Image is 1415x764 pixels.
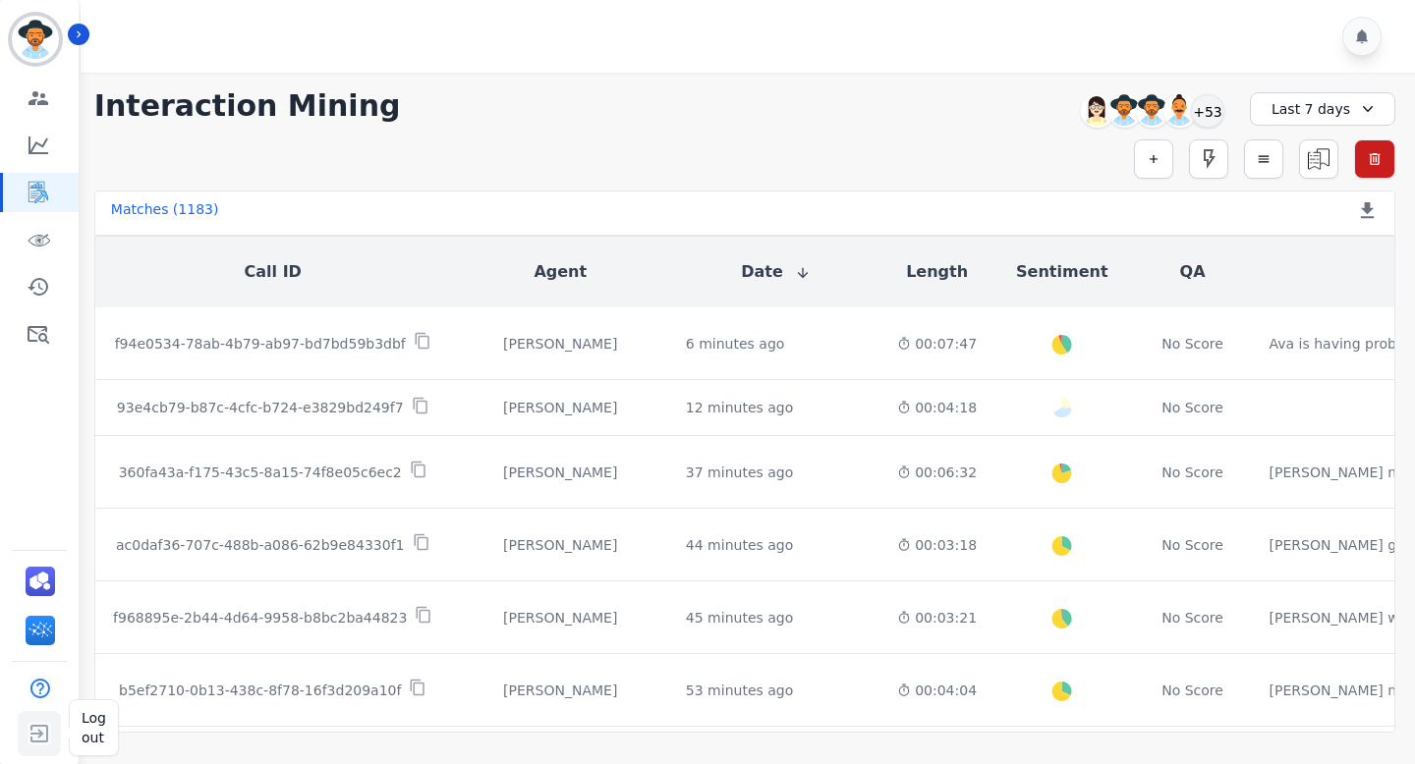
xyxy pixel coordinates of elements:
button: Date [741,260,811,284]
button: QA [1180,260,1206,284]
div: 12 minutes ago [686,398,793,417]
button: Call ID [245,260,302,284]
div: No Score [1161,398,1223,417]
h1: Interaction Mining [94,88,401,124]
div: 45 minutes ago [686,608,793,628]
div: 00:03:18 [897,535,977,555]
div: [PERSON_NAME] [467,463,654,482]
div: 53 minutes ago [686,681,793,700]
div: 6 minutes ago [686,334,785,354]
p: ac0daf36-707c-488b-a086-62b9e84330f1 [116,535,405,555]
div: No Score [1161,334,1223,354]
img: Bordered avatar [12,16,59,63]
p: 360fa43a-f175-43c5-8a15-74f8e05c6ec2 [119,463,402,482]
div: 00:03:21 [897,608,977,628]
p: f968895e-2b44-4d64-9958-b8bc2ba44823 [113,608,407,628]
div: 00:07:47 [897,334,977,354]
div: 44 minutes ago [686,535,793,555]
div: [PERSON_NAME] [467,681,654,700]
div: No Score [1161,681,1223,700]
div: 37 minutes ago [686,463,793,482]
div: [PERSON_NAME] [467,535,654,555]
div: [PERSON_NAME] [467,398,654,417]
div: No Score [1161,463,1223,482]
p: b5ef2710-0b13-438c-8f78-16f3d209a10f [119,681,401,700]
div: [PERSON_NAME] [467,334,654,354]
div: Last 7 days [1250,92,1395,126]
div: No Score [1161,535,1223,555]
div: 00:06:32 [897,463,977,482]
p: f94e0534-78ab-4b79-ab97-bd7bd59b3dbf [115,334,406,354]
button: Length [906,260,968,284]
div: No Score [1161,608,1223,628]
div: Matches ( 1183 ) [111,199,219,227]
button: Agent [534,260,587,284]
div: 00:04:04 [897,681,977,700]
button: Sentiment [1016,260,1107,284]
div: 00:04:18 [897,398,977,417]
div: +53 [1191,94,1224,128]
p: 93e4cb79-b87c-4cfc-b724-e3829bd249f7 [117,398,404,417]
div: [PERSON_NAME] [467,608,654,628]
